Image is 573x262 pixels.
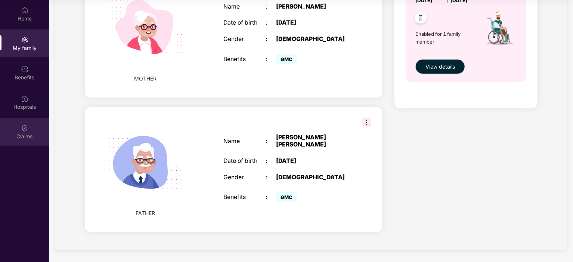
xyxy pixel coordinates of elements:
[136,209,155,217] span: FATHER
[223,158,266,165] div: Date of birth
[276,134,350,148] div: [PERSON_NAME] [PERSON_NAME]
[276,3,350,10] div: [PERSON_NAME]
[21,7,28,14] img: svg+xml;base64,PHN2ZyBpZD0iSG9tZSIgeG1sbnM9Imh0dHA6Ly93d3cudzMub3JnLzIwMDAvc3ZnIiB3aWR0aD0iMjAiIG...
[266,138,276,145] div: :
[412,10,430,28] img: svg+xml;base64,PHN2ZyB4bWxucz0iaHR0cDovL3d3dy53My5vcmcvMjAwMC9zdmciIHdpZHRoPSI0OC45NDMiIGhlaWdodD...
[266,56,276,63] div: :
[415,30,475,45] span: Enabled for 1 family member
[223,138,266,145] div: Name
[21,66,28,73] img: svg+xml;base64,PHN2ZyBpZD0iQmVuZWZpdHMiIHhtbG5zPSJodHRwOi8vd3d3LnczLm9yZy8yMDAwL3N2ZyIgd2lkdGg9Ij...
[223,194,266,201] div: Benefits
[266,19,276,26] div: :
[21,95,28,102] img: svg+xml;base64,PHN2ZyBpZD0iSG9zcGl0YWxzIiB4bWxucz0iaHR0cDovL3d3dy53My5vcmcvMjAwMC9zdmciIHdpZHRoPS...
[21,124,28,132] img: svg+xml;base64,PHN2ZyBpZD0iQ2xhaW0iIHhtbG5zPSJodHRwOi8vd3d3LnczLm9yZy8yMDAwL3N2ZyIgd2lkdGg9IjIwIi...
[98,114,193,209] img: svg+xml;base64,PHN2ZyB4bWxucz0iaHR0cDovL3d3dy53My5vcmcvMjAwMC9zdmciIHhtbG5zOnhsaW5rPSJodHRwOi8vd3...
[223,36,266,43] div: Gender
[276,158,350,165] div: [DATE]
[276,54,297,64] span: GMC
[266,174,276,181] div: :
[266,36,276,43] div: :
[276,174,350,181] div: [DEMOGRAPHIC_DATA]
[21,36,28,44] img: svg+xml;base64,PHN2ZyB3aWR0aD0iMjAiIGhlaWdodD0iMjAiIHZpZXdCb3g9IjAgMCAyMCAyMCIgZmlsbD0ibm9uZSIgeG...
[476,5,523,56] img: icon
[266,158,276,165] div: :
[266,3,276,10] div: :
[223,19,266,26] div: Date of birth
[362,118,371,127] img: svg+xml;base64,PHN2ZyB3aWR0aD0iMzIiIGhlaWdodD0iMzIiIHZpZXdCb3g9IjAgMCAzMiAzMiIgZmlsbD0ibm9uZSIgeG...
[223,3,266,10] div: Name
[425,63,455,71] span: View details
[276,36,350,43] div: [DEMOGRAPHIC_DATA]
[276,19,350,26] div: [DATE]
[415,59,465,74] button: View details
[134,75,157,83] span: MOTHER
[223,56,266,63] div: Benefits
[276,192,297,202] span: GMC
[223,174,266,181] div: Gender
[266,194,276,201] div: :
